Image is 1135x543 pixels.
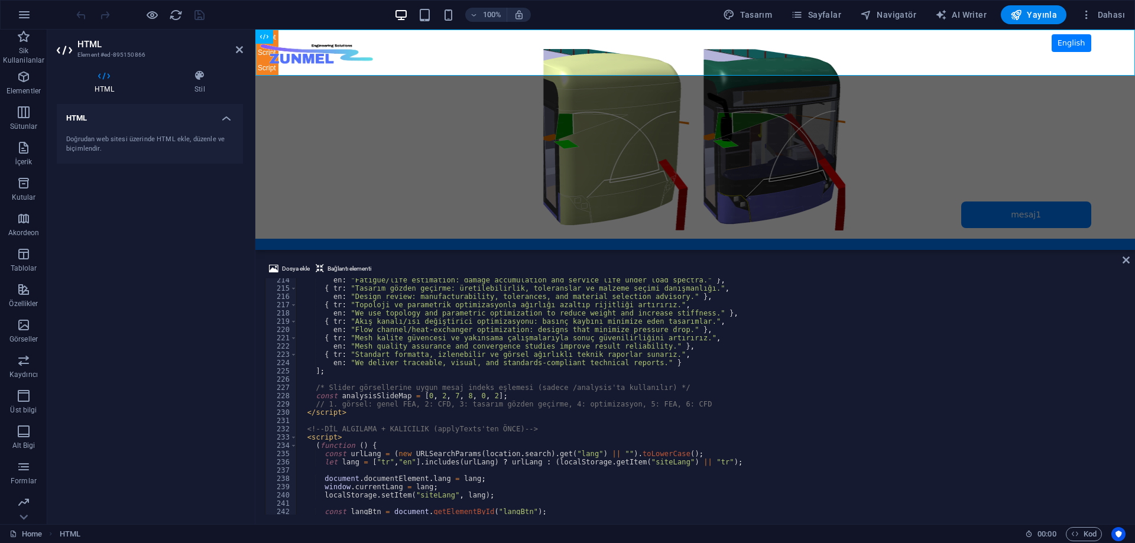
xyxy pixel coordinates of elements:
[265,359,297,367] div: 224
[77,39,243,50] h2: HTML
[265,474,297,483] div: 238
[265,292,297,301] div: 216
[60,527,80,541] nav: breadcrumb
[1076,5,1130,24] button: Dahası
[8,228,40,238] p: Akordeon
[9,527,42,541] a: Seçimi iptal etmek için tıkla. Sayfaları açmak için çift tıkla
[15,157,32,167] p: İçerik
[265,400,297,408] div: 229
[12,193,36,202] p: Kutular
[11,476,37,486] p: Formlar
[1071,527,1097,541] span: Kod
[265,392,297,400] div: 228
[265,458,297,466] div: 236
[514,9,524,20] i: Yeniden boyutlandırmada yakınlaştırma düzeyini seçilen cihaza uyacak şekilde otomatik olarak ayarla.
[11,264,37,273] p: Tablolar
[265,284,297,292] div: 215
[7,86,41,96] p: Elementler
[168,8,183,22] button: reload
[1111,527,1126,541] button: Usercentrics
[1081,9,1125,21] span: Dahası
[483,8,502,22] h6: 100%
[66,135,234,154] div: Doğrudan web sitesi üzerinde HTML ekle, düzenle ve biçimlendir.
[265,301,297,309] div: 217
[265,408,297,417] div: 230
[265,309,297,317] div: 218
[265,326,297,334] div: 220
[265,441,297,450] div: 234
[57,70,157,95] h4: HTML
[265,375,297,383] div: 226
[1066,527,1102,541] button: Kod
[327,262,371,276] span: Bağlantı elementi
[935,9,987,21] span: AI Writer
[791,9,841,21] span: Sayfalar
[10,122,38,131] p: Sütunlar
[57,104,243,125] h4: HTML
[265,417,297,425] div: 231
[77,50,219,60] h3: Element #ed-895150866
[157,70,243,95] h4: Stil
[265,483,297,491] div: 239
[860,9,916,21] span: Navigatör
[723,9,772,21] span: Tasarım
[1046,529,1048,538] span: :
[314,262,373,276] button: Bağlantı elementi
[265,508,297,516] div: 242
[1001,5,1066,24] button: Yayınla
[282,262,310,276] span: Dosya ekle
[60,527,80,541] span: Seçmek için tıkla. Düzenlemek için çift tıkla
[465,8,507,22] button: 100%
[9,334,38,344] p: Görseller
[265,342,297,350] div: 222
[265,276,297,284] div: 214
[169,8,183,22] i: Sayfayı yeniden yükleyin
[1037,527,1056,541] span: 00 00
[267,262,312,276] button: Dosya ekle
[12,441,35,450] p: Alt Bigi
[1010,9,1057,21] span: Yayınla
[265,491,297,499] div: 240
[265,383,297,392] div: 227
[265,350,297,359] div: 223
[265,433,297,441] div: 233
[9,370,38,379] p: Kaydırıcı
[718,5,777,24] button: Tasarım
[265,425,297,433] div: 232
[265,334,297,342] div: 221
[265,450,297,458] div: 235
[10,405,37,415] p: Üst bilgi
[1025,527,1056,541] h6: Oturum süresi
[855,5,921,24] button: Navigatör
[9,299,38,308] p: Özellikler
[265,367,297,375] div: 225
[265,499,297,508] div: 241
[265,317,297,326] div: 219
[265,466,297,474] div: 237
[930,5,991,24] button: AI Writer
[718,5,777,24] div: Tasarım (Ctrl+Alt+Y)
[786,5,846,24] button: Sayfalar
